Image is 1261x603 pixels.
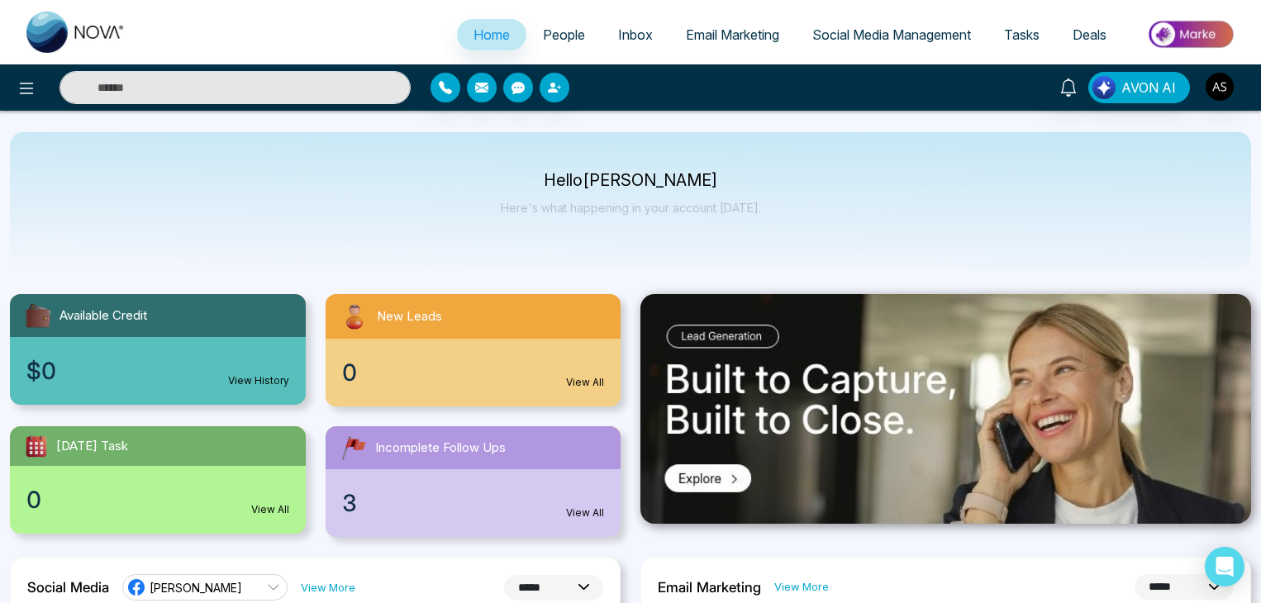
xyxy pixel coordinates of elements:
span: People [543,26,585,43]
span: Available Credit [59,306,147,325]
span: 0 [26,482,41,517]
span: Inbox [618,26,653,43]
span: 3 [342,486,357,520]
a: View More [301,580,355,596]
a: View All [566,506,604,520]
img: Market-place.gif [1131,16,1251,53]
h2: Social Media [27,579,109,596]
a: View More [774,579,829,595]
img: todayTask.svg [23,433,50,459]
a: Inbox [602,19,669,50]
a: View History [228,373,289,388]
img: User Avatar [1206,73,1234,101]
a: View All [566,375,604,390]
a: Home [457,19,526,50]
img: . [640,294,1251,524]
a: Incomplete Follow Ups3View All [316,426,631,537]
span: Tasks [1004,26,1040,43]
p: Here's what happening in your account [DATE]. [501,201,761,215]
a: Email Marketing [669,19,796,50]
a: People [526,19,602,50]
span: $0 [26,354,56,388]
img: availableCredit.svg [23,301,53,330]
span: Social Media Management [812,26,971,43]
p: Hello [PERSON_NAME] [501,173,761,188]
a: Deals [1056,19,1123,50]
span: Home [473,26,510,43]
img: followUps.svg [339,433,369,463]
span: Deals [1073,26,1106,43]
span: Incomplete Follow Ups [375,439,506,458]
button: AVON AI [1088,72,1190,103]
img: Nova CRM Logo [26,12,126,53]
a: View All [251,502,289,517]
a: Social Media Management [796,19,987,50]
span: [DATE] Task [56,437,128,456]
h2: Email Marketing [658,579,761,596]
span: New Leads [377,307,442,326]
img: Lead Flow [1092,76,1116,99]
span: 0 [342,355,357,390]
img: newLeads.svg [339,301,370,332]
a: New Leads0View All [316,294,631,406]
span: Email Marketing [686,26,779,43]
a: Tasks [987,19,1056,50]
span: AVON AI [1121,78,1176,97]
div: Open Intercom Messenger [1205,547,1244,586]
span: [PERSON_NAME] [150,580,242,596]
